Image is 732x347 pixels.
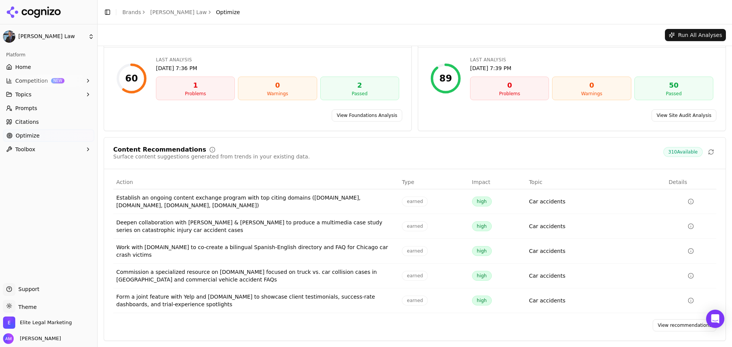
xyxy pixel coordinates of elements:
[653,319,716,331] a: View recommendations
[20,319,72,326] span: Elite Legal Marketing
[402,296,428,305] span: earned
[241,91,313,97] div: Warnings
[116,268,396,283] div: Commission a specialized resource on [DOMAIN_NAME] focused on truck vs. car collision cases in [G...
[402,197,428,206] span: earned
[122,8,240,16] nav: breadcrumb
[15,146,35,153] span: Toolbox
[116,178,396,186] div: Action
[156,57,399,63] div: Last Analysis
[3,88,94,101] button: Topics
[125,72,138,85] div: 60
[116,293,396,308] div: Form a joint feature with Yelp and [DOMAIN_NAME] to showcase client testimonials, success-rate da...
[3,130,94,142] a: Optimize
[472,221,492,231] span: high
[402,221,428,231] span: earned
[3,143,94,155] button: Toolbox
[470,57,713,63] div: Last Analysis
[116,219,396,234] div: Deepen collaboration with [PERSON_NAME] & [PERSON_NAME] to produce a multimedia case study series...
[156,64,399,72] div: [DATE] 7:36 PM
[529,198,565,205] a: Car accidents
[638,80,710,91] div: 50
[15,77,48,85] span: Competition
[15,304,37,310] span: Theme
[638,91,710,97] div: Passed
[402,246,428,256] span: earned
[116,243,396,259] div: Work with [DOMAIN_NAME] to co-create a bilingual Spanish-English directory and FAQ for Chicago ca...
[439,72,452,85] div: 89
[15,91,32,98] span: Topics
[555,91,628,97] div: Warnings
[51,78,65,83] span: NEW
[15,285,39,293] span: Support
[113,147,206,153] div: Content Recommendations
[17,335,61,342] span: [PERSON_NAME]
[472,271,492,281] span: high
[652,109,716,122] a: View Site Audit Analysis
[3,317,72,329] button: Open organization switcher
[669,178,713,186] div: Details
[113,175,716,313] div: Data table
[472,296,492,305] span: high
[3,61,94,73] a: Home
[18,33,85,40] span: [PERSON_NAME] Law
[324,80,396,91] div: 2
[472,246,492,256] span: high
[529,178,662,186] div: Topic
[529,297,565,304] a: Car accidents
[113,153,310,160] div: Surface content suggestions generated from trends in your existing data.
[472,178,523,186] div: Impact
[472,197,492,206] span: high
[150,8,207,16] a: [PERSON_NAME] Law
[529,272,565,280] a: Car accidents
[555,80,628,91] div: 0
[122,9,141,15] a: Brands
[16,132,40,139] span: Optimize
[15,104,37,112] span: Prompts
[15,63,31,71] span: Home
[474,80,546,91] div: 0
[402,271,428,281] span: earned
[470,64,713,72] div: [DATE] 7:39 PM
[159,80,231,91] div: 1
[3,30,15,43] img: Malman Law
[3,317,15,329] img: Elite Legal Marketing
[332,109,402,122] a: View Foundations Analysis
[324,91,396,97] div: Passed
[3,116,94,128] a: Citations
[529,247,565,255] a: Car accidents
[3,333,14,344] img: Alex Morris
[116,194,396,209] div: Establish an ongoing content exchange program with top citing domains ([DOMAIN_NAME], [DOMAIN_NAM...
[15,118,39,126] span: Citations
[402,178,466,186] div: Type
[474,91,546,97] div: Problems
[663,147,703,157] span: 310 Available
[216,8,240,16] span: Optimize
[706,310,724,328] div: Open Intercom Messenger
[3,49,94,61] div: Platform
[3,75,94,87] button: CompetitionNEW
[529,222,565,230] a: Car accidents
[665,29,726,41] button: Run All Analyses
[159,91,231,97] div: Problems
[3,333,61,344] button: Open user button
[3,102,94,114] a: Prompts
[241,80,313,91] div: 0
